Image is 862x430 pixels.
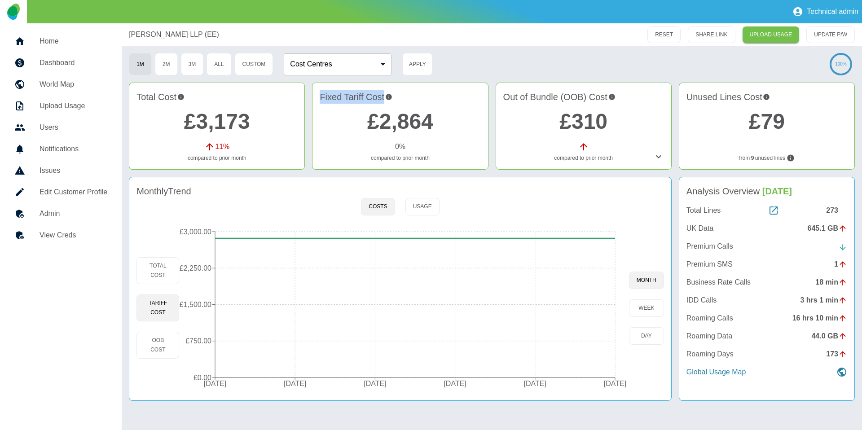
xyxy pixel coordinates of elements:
h4: Total Cost [136,90,297,104]
a: Edit Customer Profile [7,181,114,203]
p: Technical admin [807,8,858,16]
button: Total Cost [136,257,179,284]
b: 9 [751,154,754,162]
p: 0 % [395,141,405,152]
p: Global Usage Map [686,367,746,377]
span: [DATE] [762,186,792,196]
img: Logo [7,4,19,20]
div: 273 [826,205,847,216]
svg: Potential saving if surplus lines removed at contract renewal [763,90,770,104]
svg: This is your recurring contracted cost [385,90,392,104]
button: day [629,327,664,345]
a: View Creds [7,224,114,246]
p: Roaming Calls [686,313,733,324]
tspan: £0.00 [194,374,211,382]
h5: Edit Customer Profile [40,187,107,197]
button: SHARE LINK [688,26,735,43]
tspan: [DATE] [364,380,387,387]
button: UPDATE P/W [806,26,855,43]
button: Usage [405,198,440,215]
tspan: £3,000.00 [180,228,211,236]
button: 1M [129,53,152,75]
button: 2M [155,53,178,75]
p: Roaming Days [686,349,734,360]
button: 3M [181,53,204,75]
button: All [207,53,231,75]
div: 16 hrs 10 min [792,313,847,324]
a: UK Data645.1 GB [686,223,847,234]
a: £3,173 [184,110,250,133]
a: Users [7,117,114,138]
h5: Notifications [40,144,107,154]
button: month [629,272,664,289]
h5: Users [40,122,107,133]
tspan: £1,500.00 [180,301,211,308]
a: Admin [7,203,114,224]
h4: Out of Bundle (OOB) Cost [503,90,664,104]
p: Roaming Data [686,331,732,342]
button: Costs [361,198,395,215]
a: IDD Calls3 hrs 1 min [686,295,847,306]
a: [PERSON_NAME] LLP (EE) [129,29,219,40]
a: Roaming Calls16 hrs 10 min [686,313,847,324]
a: Dashboard [7,52,114,74]
div: 645.1 GB [808,223,847,234]
a: Total Lines273 [686,205,847,216]
div: 3 hrs 1 min [800,295,847,306]
button: Technical admin [789,3,862,21]
a: UPLOAD USAGE [743,26,800,43]
a: Roaming Data44.0 GB [686,331,847,342]
h4: Unused Lines Cost [686,90,847,104]
a: Issues [7,160,114,181]
h5: View Creds [40,230,107,241]
p: IDD Calls [686,295,717,306]
h5: World Map [40,79,107,90]
a: Global Usage Map [686,367,847,377]
button: week [629,299,664,317]
button: Apply [402,53,432,75]
h5: Home [40,36,107,47]
p: from unused lines [686,154,847,162]
p: UK Data [686,223,713,234]
tspan: £2,250.00 [180,264,211,272]
div: 173 [826,349,847,360]
div: 44.0 GB [811,331,847,342]
h4: Fixed Tariff Cost [320,90,480,104]
svg: This is the total charges incurred over 1 months [177,90,185,104]
svg: Lines not used during your chosen timeframe. If multiple months selected only lines never used co... [787,154,795,162]
h5: Admin [40,208,107,219]
a: Premium Calls [686,241,847,252]
p: 11 % [215,141,229,152]
a: £310 [559,110,607,133]
h5: Upload Usage [40,101,107,111]
h4: Monthly Trend [136,184,191,198]
div: 18 min [815,277,847,288]
tspan: [DATE] [524,380,546,387]
tspan: [DATE] [284,380,306,387]
button: Tariff Cost [136,294,179,321]
p: compared to prior month [136,154,297,162]
div: 1 [834,259,847,270]
h5: Issues [40,165,107,176]
a: Roaming Days173 [686,349,847,360]
a: World Map [7,74,114,95]
p: Premium SMS [686,259,733,270]
a: Premium SMS1 [686,259,847,270]
button: Custom [235,53,273,75]
a: Upload Usage [7,95,114,117]
a: Home [7,31,114,52]
svg: Costs outside of your fixed tariff [608,90,616,104]
a: Business Rate Calls18 min [686,277,847,288]
tspan: £750.00 [186,337,212,345]
a: £79 [749,110,785,133]
p: compared to prior month [320,154,480,162]
h5: Dashboard [40,57,107,68]
tspan: [DATE] [604,380,626,387]
p: Business Rate Calls [686,277,751,288]
a: £2,864 [367,110,433,133]
button: RESET [647,26,681,43]
p: Total Lines [686,205,721,216]
button: OOB Cost [136,332,179,359]
tspan: [DATE] [444,380,466,387]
